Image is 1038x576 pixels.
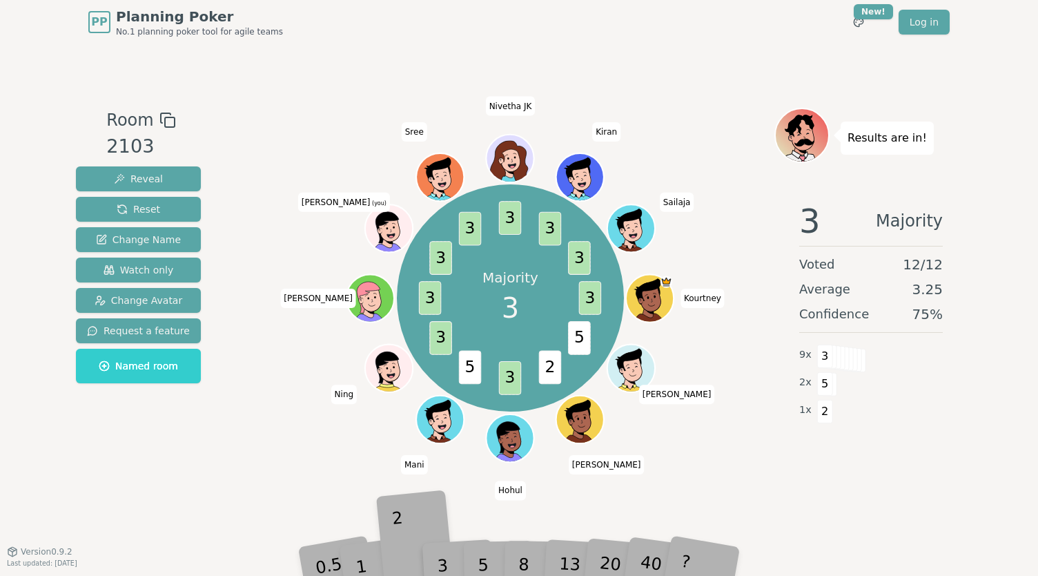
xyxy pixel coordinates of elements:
[539,351,561,385] span: 2
[95,294,183,307] span: Change Avatar
[499,201,521,235] span: 3
[367,206,412,251] button: Click to change your avatar
[569,241,591,275] span: 3
[116,7,283,26] span: Planning Poker
[912,305,943,324] span: 75 %
[817,345,833,368] span: 3
[799,347,812,363] span: 9 x
[459,212,481,246] span: 3
[799,204,821,238] span: 3
[799,403,812,418] span: 1 x
[76,258,201,282] button: Watch only
[402,122,427,142] span: Click to change your name
[579,281,601,315] span: 3
[117,202,160,216] span: Reset
[76,288,201,313] button: Change Avatar
[848,128,927,148] p: Results are in!
[76,197,201,222] button: Reset
[298,192,390,211] span: Click to change your name
[459,351,481,385] span: 5
[912,280,943,299] span: 3.25
[495,481,526,500] span: Click to change your name
[639,385,715,404] span: Click to change your name
[7,559,77,567] span: Last updated: [DATE]
[799,305,869,324] span: Confidence
[91,14,107,30] span: PP
[817,372,833,396] span: 5
[99,359,178,373] span: Named room
[592,122,620,142] span: Click to change your name
[280,289,356,308] span: Click to change your name
[799,255,835,274] span: Voted
[539,212,561,246] span: 3
[7,546,72,557] button: Version0.9.2
[104,263,174,277] span: Watch only
[88,7,283,37] a: PPPlanning PokerNo.1 planning poker tool for agile teams
[116,26,283,37] span: No.1 planning poker tool for agile teams
[486,96,536,115] span: Click to change your name
[569,321,591,355] span: 5
[899,10,950,35] a: Log in
[482,268,538,287] p: Majority
[76,227,201,252] button: Change Name
[430,321,452,355] span: 3
[401,455,428,474] span: Click to change your name
[87,324,190,338] span: Request a feature
[817,400,833,423] span: 2
[499,361,521,395] span: 3
[876,204,943,238] span: Majority
[799,375,812,390] span: 2 x
[660,276,672,287] span: Kourtney is the host
[799,280,850,299] span: Average
[660,192,694,211] span: Click to change your name
[76,166,201,191] button: Reveal
[569,455,645,474] span: Click to change your name
[846,10,871,35] button: New!
[502,287,519,329] span: 3
[370,200,386,206] span: (you)
[114,172,163,186] span: Reveal
[331,385,358,404] span: Click to change your name
[419,281,441,315] span: 3
[680,289,725,308] span: Click to change your name
[76,349,201,383] button: Named room
[106,108,153,133] span: Room
[106,133,175,161] div: 2103
[96,233,181,247] span: Change Name
[903,255,943,274] span: 12 / 12
[430,241,452,275] span: 3
[21,546,72,557] span: Version 0.9.2
[76,318,201,343] button: Request a feature
[854,4,893,19] div: New!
